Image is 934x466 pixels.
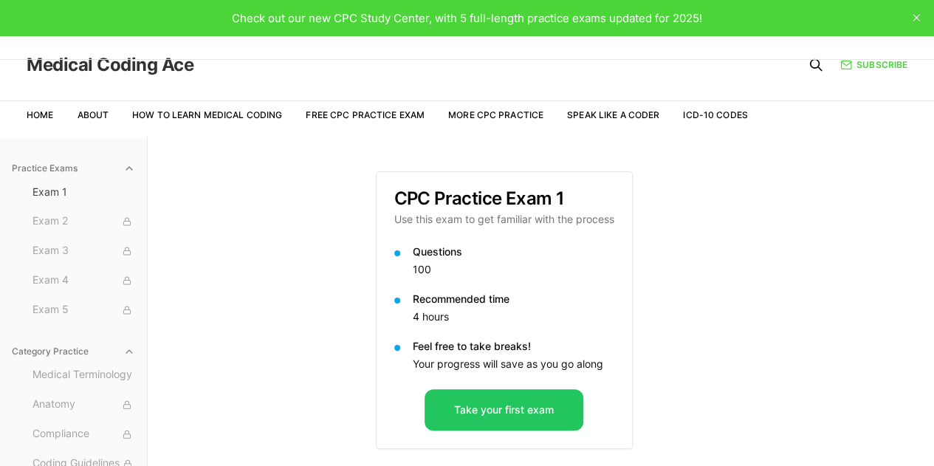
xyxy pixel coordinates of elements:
[840,58,907,72] a: Subscribe
[27,269,141,292] button: Exam 4
[27,210,141,233] button: Exam 2
[413,244,614,259] p: Questions
[27,239,141,263] button: Exam 3
[27,109,53,120] a: Home
[232,11,702,25] span: Check out our new CPC Study Center, with 5 full-length practice exams updated for 2025!
[904,6,928,30] button: close
[27,422,141,446] button: Compliance
[448,109,543,120] a: More CPC Practice
[413,339,614,354] p: Feel free to take breaks!
[567,109,659,120] a: Speak Like a Coder
[27,363,141,387] button: Medical Terminology
[32,185,135,199] span: Exam 1
[32,302,135,318] span: Exam 5
[32,243,135,259] span: Exam 3
[27,56,193,74] a: Medical Coding Ace
[32,213,135,230] span: Exam 2
[6,157,141,180] button: Practice Exams
[306,109,425,120] a: Free CPC Practice Exam
[394,190,614,208] h3: CPC Practice Exam 1
[77,109,109,120] a: About
[413,292,614,306] p: Recommended time
[27,393,141,417] button: Anatomy
[413,309,614,324] p: 4 hours
[683,109,747,120] a: ICD-10 Codes
[27,298,141,322] button: Exam 5
[6,340,141,363] button: Category Practice
[32,397,135,413] span: Anatomy
[413,262,614,277] p: 100
[32,367,135,383] span: Medical Terminology
[132,109,282,120] a: How to Learn Medical Coding
[27,180,141,204] button: Exam 1
[32,273,135,289] span: Exam 4
[425,389,583,431] button: Take your first exam
[32,426,135,442] span: Compliance
[394,212,614,227] p: Use this exam to get familiar with the process
[413,357,614,371] p: Your progress will save as you go along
